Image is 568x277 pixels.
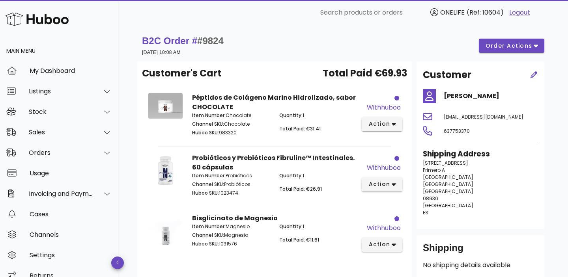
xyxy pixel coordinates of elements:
span: action [368,240,390,249]
span: Total Paid: €31.41 [279,125,321,132]
span: Huboo SKU: [192,190,219,196]
div: Stock [29,108,93,115]
p: Chocolate [192,121,270,128]
a: Logout [509,8,530,17]
p: 1 [279,172,357,179]
span: Huboo SKU: [192,240,219,247]
span: Item Number: [192,172,226,179]
span: Quantity: [279,223,303,230]
span: Total Paid: €11.61 [279,236,319,243]
div: Shipping [423,242,538,260]
span: Customer's Cart [142,66,221,80]
div: Usage [30,169,112,177]
p: 1031576 [192,240,270,247]
span: Item Number: [192,112,226,119]
p: Magnesio [192,232,270,239]
img: Product Image [148,93,183,119]
div: Invoicing and Payments [29,190,93,197]
span: 08930 [423,195,438,202]
span: #9824 [197,35,224,46]
span: Channel SKU: [192,121,224,127]
small: [DATE] 10:08 AM [142,50,181,55]
div: Orders [29,149,93,156]
button: action [362,238,402,252]
div: withhuboo [367,103,401,112]
p: 1 [279,112,357,119]
div: Channels [30,231,112,238]
p: 1 [279,223,357,230]
img: Product Image [148,214,183,259]
div: withhuboo [367,163,401,173]
span: 637753370 [444,128,470,134]
span: Huboo SKU: [192,129,219,136]
span: Total Paid €69.93 [323,66,407,80]
span: Quantity: [279,112,303,119]
div: My Dashboard [30,67,112,74]
p: Probióticos [192,172,270,179]
button: action [362,117,402,131]
span: [GEOGRAPHIC_DATA] [423,188,473,195]
strong: Probióticos y Prebióticos Fibruline™ Intestinales. 60 cápsulas [192,153,355,172]
strong: Péptidos de Colágeno Marino Hidrolizado, sabor CHOCOLATE [192,93,356,112]
span: Channel SKU: [192,181,224,188]
div: Listings [29,87,93,95]
strong: B2C Order # [142,35,224,46]
h4: [PERSON_NAME] [444,91,538,101]
span: [GEOGRAPHIC_DATA] [423,202,473,209]
button: action [362,177,402,191]
span: (Ref: 10604) [467,8,504,17]
span: [EMAIL_ADDRESS][DOMAIN_NAME] [444,113,523,120]
p: Magnesio [192,223,270,230]
div: Cases [30,210,112,218]
span: [GEOGRAPHIC_DATA] [423,181,473,188]
span: [GEOGRAPHIC_DATA] [423,174,473,180]
img: Product Image [148,153,183,188]
p: No shipping details available [423,260,538,270]
p: Probióticos [192,181,270,188]
p: 983320 [192,129,270,136]
span: Quantity: [279,172,303,179]
button: order actions [479,39,544,53]
div: Settings [30,251,112,259]
span: Total Paid: €26.91 [279,186,322,192]
span: Item Number: [192,223,226,230]
span: Channel SKU: [192,232,224,238]
div: withhuboo [367,223,401,233]
span: [STREET_ADDRESS] [423,160,468,166]
img: Huboo Logo [6,11,69,28]
span: order actions [485,42,532,50]
p: Chocolate [192,112,270,119]
span: action [368,180,390,188]
p: 1023474 [192,190,270,197]
span: ONELIFE [440,8,465,17]
span: action [368,120,390,128]
span: Primero A [423,167,445,173]
h2: Customer [423,68,471,82]
span: ES [423,209,428,216]
strong: Bisglicinato de Magnesio [192,214,278,223]
div: Sales [29,128,93,136]
h3: Shipping Address [423,149,538,160]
